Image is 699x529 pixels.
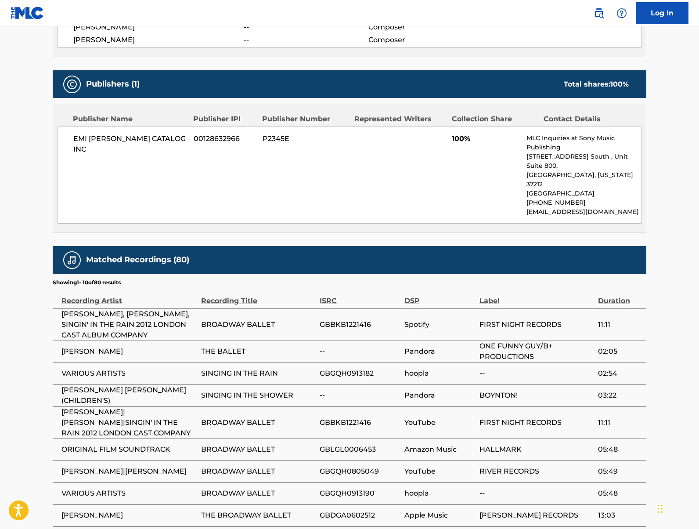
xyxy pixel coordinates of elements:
span: [PERSON_NAME], [PERSON_NAME], SINGIN' IN THE RAIN 2012 LONDON CAST ALBUM COMPANY [61,309,197,341]
span: -- [320,390,400,401]
span: BROADWAY BALLET [201,488,315,499]
div: Recording Artist [61,286,197,306]
span: GBGQH0913182 [320,368,400,379]
span: Pandora [404,390,475,401]
span: 05:48 [598,488,642,499]
div: DSP [404,286,475,306]
span: THE BALLET [201,346,315,357]
span: [PERSON_NAME] [61,510,197,521]
span: Amazon Music [404,444,475,455]
div: ISRC [320,286,400,306]
span: [PERSON_NAME] [PERSON_NAME] (CHILDREN'S) [61,385,197,406]
div: Drag [658,496,663,522]
span: -- [244,22,368,33]
span: [PERSON_NAME] [73,35,244,45]
span: FIRST NIGHT RECORDS [479,417,594,428]
span: Pandora [404,346,475,357]
span: 11:11 [598,417,642,428]
span: 00128632966 [194,134,256,144]
div: Total shares: [564,79,629,90]
span: BROADWAY BALLET [201,466,315,477]
div: Duration [598,286,642,306]
span: Composer [368,35,482,45]
span: BROADWAY BALLET [201,444,315,455]
div: Collection Share [452,114,537,124]
div: Represented Writers [354,114,445,124]
span: 02:05 [598,346,642,357]
iframe: Chat Widget [655,487,699,529]
div: Recording Title [201,286,315,306]
span: YouTube [404,417,475,428]
div: Publisher Name [73,114,187,124]
span: [PERSON_NAME] [73,22,244,33]
span: 03:22 [598,390,642,401]
span: Apple Music [404,510,475,521]
span: SINGING IN THE SHOWER [201,390,315,401]
span: BROADWAY BALLET [201,417,315,428]
span: 100% [452,134,520,144]
span: SINGING IN THE RAIN [201,368,315,379]
span: [PERSON_NAME] [61,346,197,357]
p: [GEOGRAPHIC_DATA] [526,189,641,198]
span: YouTube [404,466,475,477]
a: Public Search [590,4,608,22]
p: [EMAIL_ADDRESS][DOMAIN_NAME] [526,207,641,217]
span: RIVER RECORDS [479,466,594,477]
div: Contact Details [544,114,629,124]
span: GBBKB1221416 [320,417,400,428]
span: HALLMARK [479,444,594,455]
img: Matched Recordings [67,255,77,265]
h5: Publishers (1) [86,79,140,89]
span: GBLGL0006453 [320,444,400,455]
span: hoopla [404,488,475,499]
span: Composer [368,22,482,33]
p: Showing 1 - 10 of 80 results [53,279,121,286]
span: EMI [PERSON_NAME] CATALOG INC [73,134,187,155]
span: VARIOUS ARTISTS [61,488,197,499]
span: GBGQH0913190 [320,488,400,499]
p: MLC Inquiries at Sony Music Publishing [526,134,641,152]
span: GBBKB1221416 [320,319,400,330]
a: Log In [636,2,688,24]
span: [PERSON_NAME]|[PERSON_NAME] [61,466,197,477]
span: 02:54 [598,368,642,379]
span: 05:49 [598,466,642,477]
span: 13:03 [598,510,642,521]
span: 100 % [610,80,629,88]
span: [PERSON_NAME] RECORDS [479,510,594,521]
span: 11:11 [598,319,642,330]
span: ONE FUNNY GUY/B+ PRODUCTIONS [479,341,594,362]
span: Spotify [404,319,475,330]
div: Publisher Number [262,114,347,124]
span: THE BROADWAY BALLET [201,510,315,521]
span: GBGQH0805049 [320,466,400,477]
div: Publisher IPI [193,114,256,124]
span: VARIOUS ARTISTS [61,368,197,379]
span: -- [479,488,594,499]
img: search [594,8,604,18]
p: [GEOGRAPHIC_DATA], [US_STATE] 37212 [526,170,641,189]
span: P2345E [263,134,348,144]
span: BROADWAY BALLET [201,319,315,330]
img: Publishers [67,79,77,90]
span: [PERSON_NAME]|[PERSON_NAME]|SINGIN' IN THE RAIN 2012 LONDON CAST COMPANY [61,407,197,438]
span: GBDGA0602512 [320,510,400,521]
p: [STREET_ADDRESS] South , Unit Suite 800, [526,152,641,170]
span: 05:48 [598,444,642,455]
img: MLC Logo [11,7,44,19]
span: FIRST NIGHT RECORDS [479,319,594,330]
p: [PHONE_NUMBER] [526,198,641,207]
span: hoopla [404,368,475,379]
span: -- [244,35,368,45]
span: ORIGINAL FILM SOUNDTRACK [61,444,197,455]
div: Label [479,286,594,306]
span: -- [479,368,594,379]
div: Help [613,4,631,22]
img: help [616,8,627,18]
span: BOYNTON! [479,390,594,401]
h5: Matched Recordings (80) [86,255,189,265]
span: -- [320,346,400,357]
